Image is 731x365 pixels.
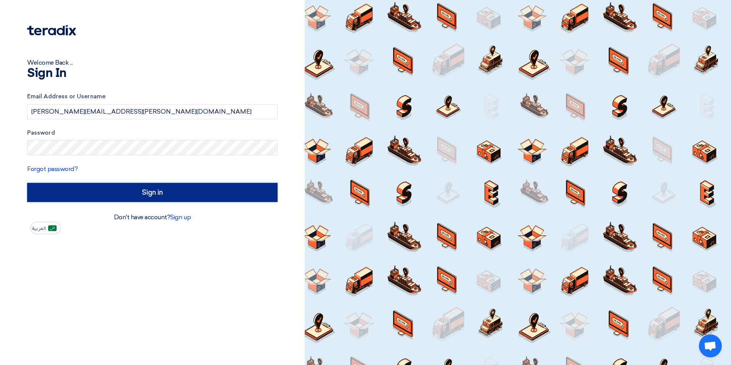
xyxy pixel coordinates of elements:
[48,225,57,231] img: ar-AR.png
[32,226,46,231] span: العربية
[699,334,722,357] a: Open chat
[27,213,278,222] div: Don't have account?
[27,183,278,202] input: Sign in
[30,222,61,234] button: العربية
[27,104,278,119] input: Enter your business email or username
[27,165,78,173] a: Forgot password?
[170,213,191,221] a: Sign up
[27,58,278,67] div: Welcome Back ...
[27,25,76,36] img: Teradix logo
[27,67,278,80] h1: Sign In
[27,92,278,101] label: Email Address or Username
[27,129,278,137] label: Password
